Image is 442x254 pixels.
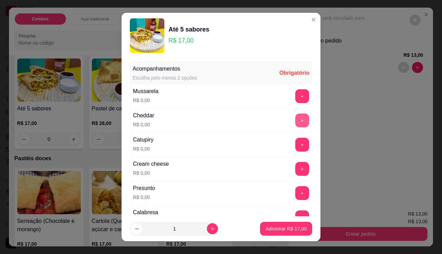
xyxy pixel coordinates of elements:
button: increase-product-quantity [207,223,218,234]
button: add [295,210,309,224]
div: Obrigatório [279,69,309,77]
button: add [295,114,309,127]
p: R$ 0,00 [133,145,154,152]
div: Cream cheese [133,160,169,168]
button: add [295,89,309,103]
img: product-image [130,18,164,53]
div: Escolha pelo menos 2 opções [133,74,197,81]
button: add [295,186,309,200]
p: R$ 17,00 [169,36,209,45]
p: R$ 0,00 [133,121,154,128]
p: Adicionar R$ 17,00 [266,225,307,232]
div: Presunto [133,184,155,192]
button: Adicionar R$ 17,00 [260,222,312,236]
div: Catupiry [133,136,154,144]
button: decrease-product-quantity [131,223,142,234]
button: add [295,162,309,176]
button: add [295,138,309,152]
p: R$ 0,00 [133,170,169,176]
p: R$ 0,00 [133,97,158,104]
div: Acompanhamentos [133,65,197,73]
div: Mussarela [133,87,158,96]
div: Calabresa [133,208,158,217]
div: Até 5 sabores [169,25,209,34]
p: R$ 0,00 [133,194,155,201]
button: Close [308,14,319,25]
div: Cheddar [133,111,154,120]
